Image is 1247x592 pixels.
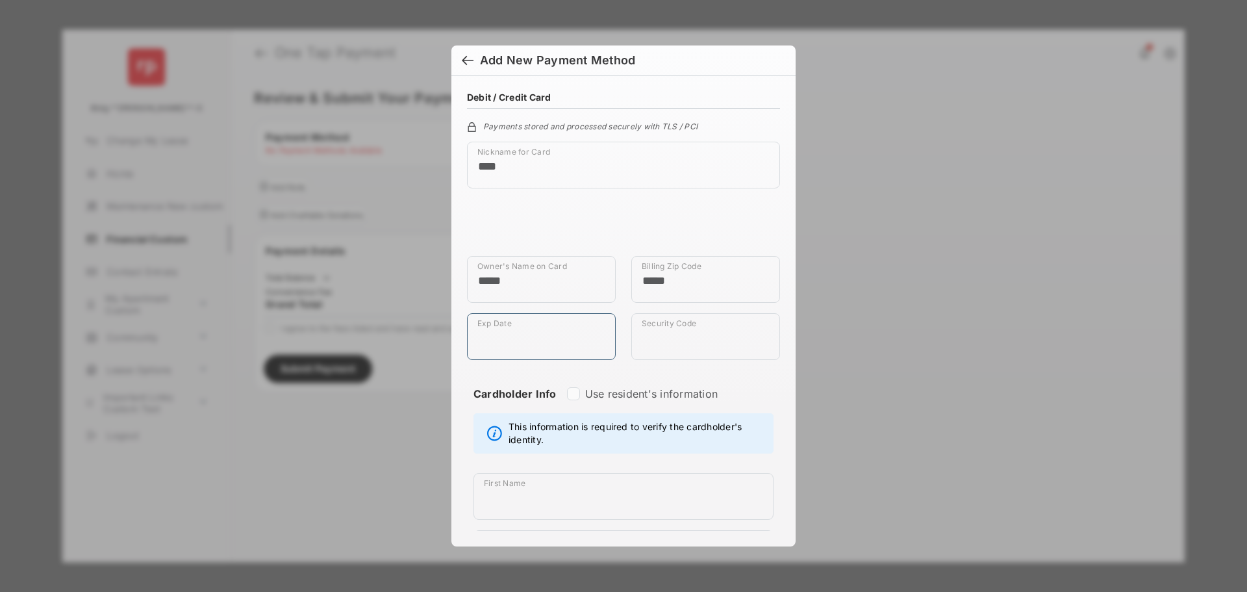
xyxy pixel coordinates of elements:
[480,53,635,68] div: Add New Payment Method
[585,387,718,400] label: Use resident's information
[509,420,766,446] span: This information is required to verify the cardholder's identity.
[473,387,557,424] strong: Cardholder Info
[467,199,780,256] iframe: Credit card field
[467,92,551,103] h4: Debit / Credit Card
[467,120,780,131] div: Payments stored and processed securely with TLS / PCI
